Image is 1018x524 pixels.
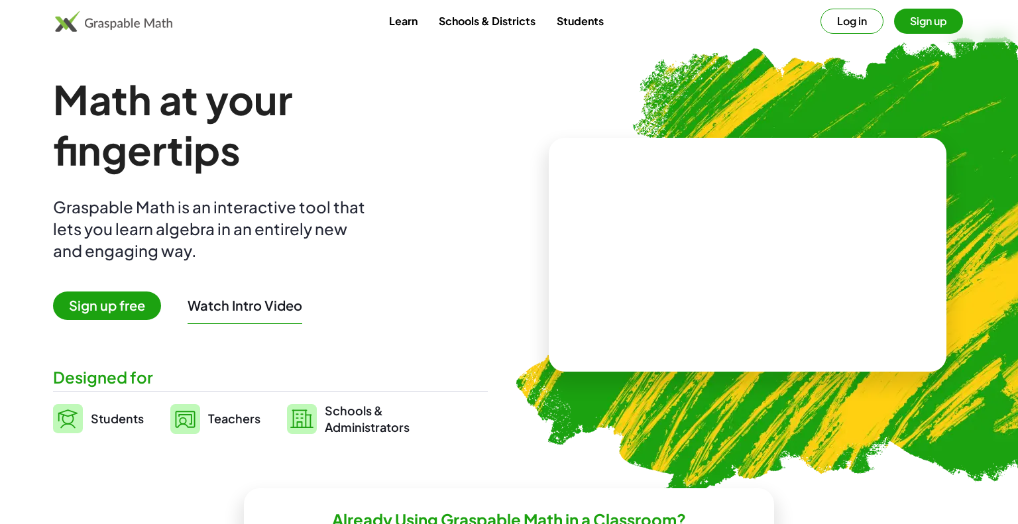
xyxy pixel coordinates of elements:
img: svg%3e [170,404,200,434]
a: Students [546,9,614,33]
span: Sign up free [53,291,161,320]
span: Students [91,411,144,426]
video: What is this? This is dynamic math notation. Dynamic math notation plays a central role in how Gr... [648,205,847,305]
a: Learn [378,9,428,33]
div: Graspable Math is an interactive tool that lets you learn algebra in an entirely new and engaging... [53,196,371,262]
span: Schools & Administrators [325,402,410,435]
button: Sign up [894,9,963,34]
a: Schools & Districts [428,9,546,33]
div: Designed for [53,366,488,388]
a: Students [53,402,144,435]
a: Teachers [170,402,260,435]
span: Teachers [208,411,260,426]
img: svg%3e [53,404,83,433]
h1: Math at your fingertips [53,74,475,175]
button: Watch Intro Video [188,297,302,314]
img: svg%3e [287,404,317,434]
a: Schools &Administrators [287,402,410,435]
button: Log in [820,9,883,34]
